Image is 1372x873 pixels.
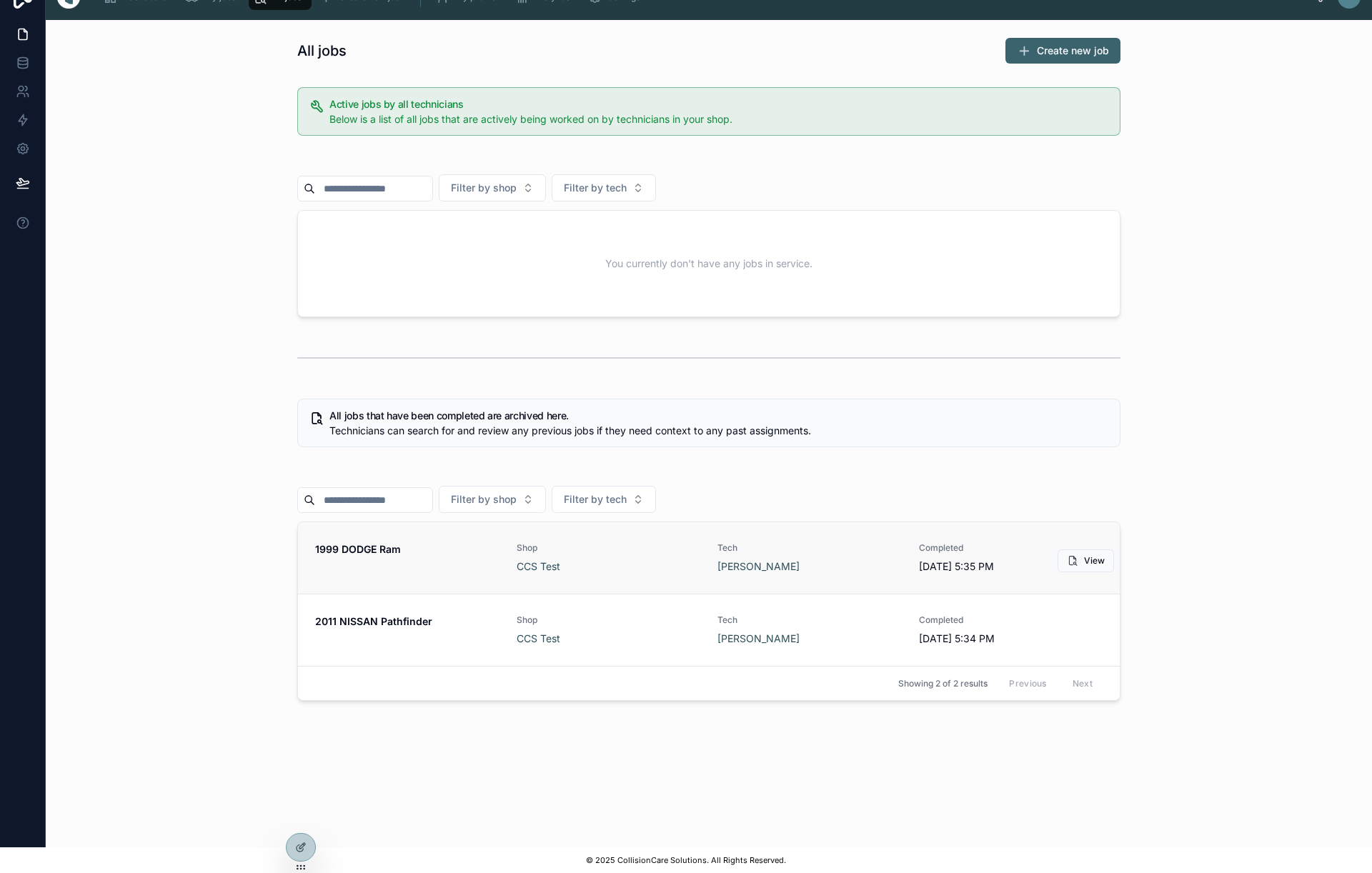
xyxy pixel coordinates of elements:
[517,559,560,574] a: CCS Test
[315,615,432,627] strong: 2011 NISSAN Pathfinder
[329,424,1108,438] div: Technicians can search for and review any previous jobs if they need context to any past assignme...
[298,522,1120,594] a: 1999 DODGE RamShopCCS TestTech[PERSON_NAME]Completed[DATE] 5:35 PMView
[919,632,1103,646] span: [DATE] 5:34 PM
[517,632,560,646] a: CCS Test
[315,543,401,555] strong: 1999 DODGE Ram
[439,486,546,513] button: Select Button
[1058,549,1114,572] button: View
[717,632,800,646] a: [PERSON_NAME]
[1005,38,1120,64] button: Create new job
[329,113,732,125] span: Below is a list of all jobs that are actively being worked on by technicians in your shop.
[517,542,701,554] span: Shop
[329,424,811,437] span: Technicians can search for and review any previous jobs if they need context to any past assignme...
[552,486,656,513] button: Select Button
[329,99,1108,109] h5: Active jobs by all technicians
[717,559,800,574] a: [PERSON_NAME]
[717,614,902,626] span: Tech
[898,678,988,689] span: Showing 2 of 2 results
[1084,555,1105,567] span: View
[717,542,902,554] span: Tech
[552,174,656,201] button: Select Button
[298,594,1120,666] a: 2011 NISSAN PathfinderShopCCS TestTech[PERSON_NAME]Completed[DATE] 5:34 PM
[329,411,1108,421] h5: All jobs that have been completed are archived here.
[517,614,701,626] span: Shop
[919,559,1103,574] span: [DATE] 5:35 PM
[1037,44,1109,58] span: Create new job
[297,41,347,61] h1: All jobs
[329,112,1108,126] div: Below is a list of all jobs that are actively being worked on by technicians in your shop.
[451,181,517,195] span: Filter by shop
[605,256,812,271] span: You currently don't have any jobs in service.
[564,492,627,507] span: Filter by tech
[919,542,1103,554] span: Completed
[564,181,627,195] span: Filter by tech
[451,492,517,507] span: Filter by shop
[919,614,1103,626] span: Completed
[439,174,546,201] button: Select Button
